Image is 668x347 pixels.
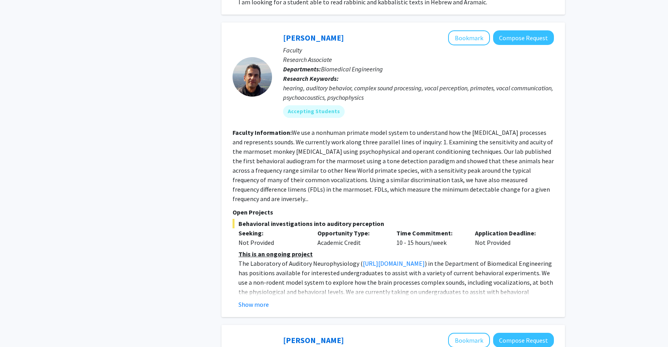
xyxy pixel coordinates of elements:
a: [PERSON_NAME] [283,335,344,345]
button: Show more [238,300,269,309]
a: [URL][DOMAIN_NAME] [363,259,425,267]
p: Time Commitment: [396,228,463,238]
div: 10 - 15 hours/week [390,228,469,247]
div: hearing, auditory behavior, complex sound processing, vocal perception, primates, vocal communica... [283,83,554,102]
b: Departments: [283,65,321,73]
p: Research Associate [283,55,554,64]
span: Biomedical Engineering [321,65,383,73]
p: Application Deadline: [475,228,542,238]
p: Faculty [283,45,554,55]
p: Opportunity Type: [317,228,385,238]
b: Faculty Information: [233,129,292,136]
button: Compose Request to Michael Osmanski [493,30,554,45]
mat-chip: Accepting Students [283,105,345,118]
div: Not Provided [238,238,306,247]
u: This is an ongoing project [238,250,313,258]
p: Open Projects [233,207,554,217]
div: Academic Credit [311,228,390,247]
b: Research Keywords: [283,75,339,82]
div: Not Provided [469,228,548,247]
button: Add Michael Osmanski to Bookmarks [448,30,490,45]
p: Seeking: [238,228,306,238]
fg-read-more: We use a nonhuman primate model system to understand how the [MEDICAL_DATA] processes and represe... [233,129,554,203]
iframe: Chat [6,312,34,341]
span: The Laboratory of Auditory Neurophysiology ( [238,259,363,267]
a: [PERSON_NAME] [283,33,344,43]
span: Behavioral investigations into auditory perception [233,219,554,228]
